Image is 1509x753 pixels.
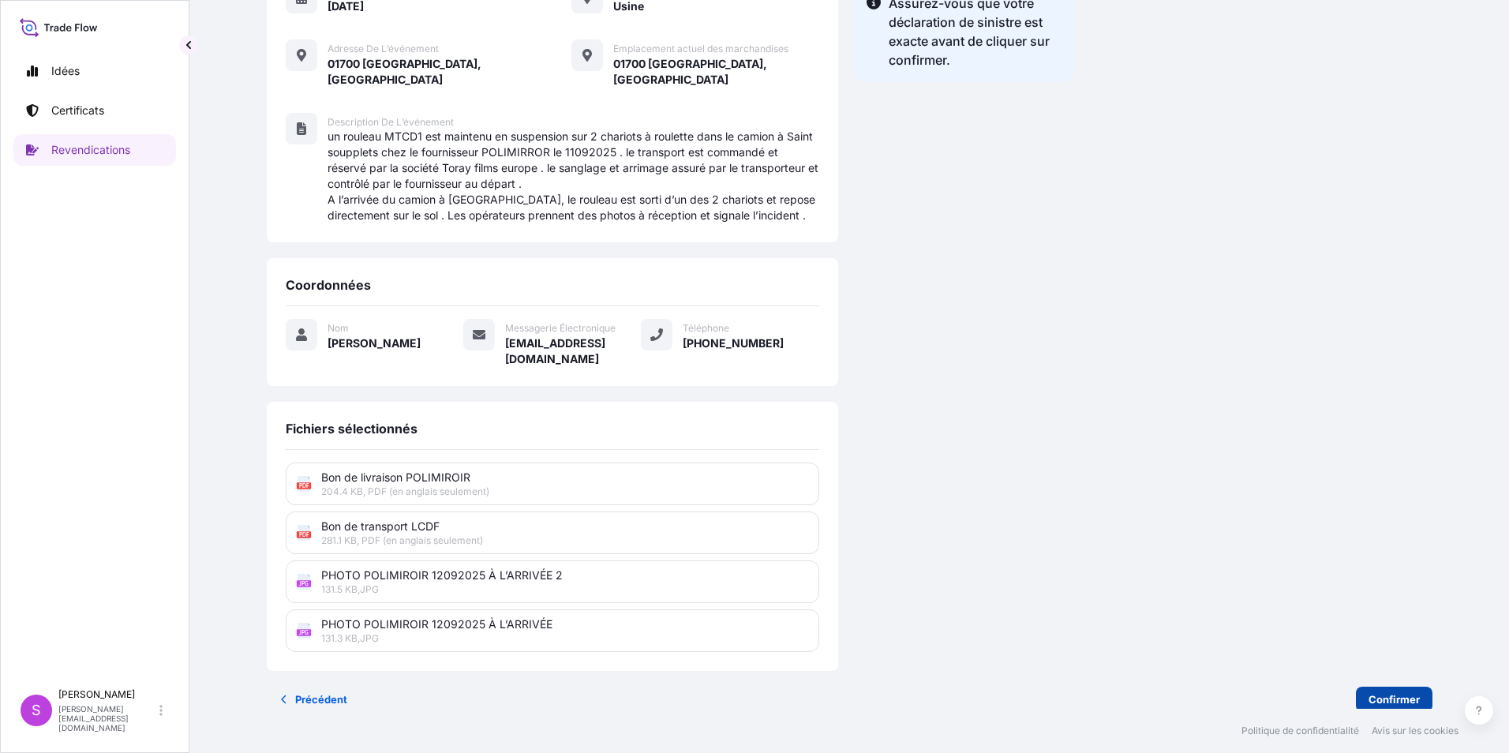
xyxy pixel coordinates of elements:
span: PHOTO POLIMIROIR 12092025 À L’ARRIVÉE 2 [321,568,809,583]
span: Description de l’événement [328,116,454,129]
text: JPG [299,581,309,586]
text: PDF [298,532,309,538]
button: Précédent [267,687,360,712]
span: Bon de transport LCDF [321,519,809,534]
span: un rouleau MTCD1 est maintenu en suspension sur 2 chariots à roulette dans le camion à Saint soup... [328,129,819,223]
span: Téléphone [683,322,729,335]
a: Politique de confidentialité [1241,725,1359,737]
span: Adresse de l’événement [328,43,439,55]
span: Messagerie électronique [505,322,616,335]
a: Revendications [13,134,176,166]
span: Fichiers sélectionnés [286,421,418,436]
a: Idées [13,55,176,87]
p: [PERSON_NAME] [58,688,156,701]
span: [PERSON_NAME] [328,335,421,351]
span: 131.3 KB , JPG [321,632,809,645]
span: Emplacement actuel des marchandises [613,43,788,55]
span: 01700 [GEOGRAPHIC_DATA], [GEOGRAPHIC_DATA] [613,56,819,88]
a: Avis sur les cookies [1372,725,1458,737]
p: [PERSON_NAME][EMAIL_ADDRESS][DOMAIN_NAME] [58,704,156,732]
a: Certificats [13,95,176,126]
p: Certificats [51,103,104,118]
span: 01700 [GEOGRAPHIC_DATA], [GEOGRAPHIC_DATA] [328,56,534,88]
text: JPG [299,630,309,635]
span: S [32,702,41,718]
span: 204.4 KB, PDF (en anglais seulement) [321,485,809,498]
text: PDF [298,483,309,489]
p: Confirmer [1369,691,1420,707]
span: Bon de livraison POLIMIROIR [321,470,809,485]
span: [EMAIL_ADDRESS][DOMAIN_NAME] [505,335,641,367]
span: Coordonnées [286,277,371,293]
button: Confirmer [1356,687,1432,712]
span: PHOTO POLIMIROIR 12092025 À L’ARRIVÉE [321,616,809,632]
span: Nom [328,322,349,335]
span: 281.1 KB, PDF (en anglais seulement) [321,534,809,547]
p: Revendications [51,142,130,158]
p: Idées [51,63,80,79]
span: [PHONE_NUMBER] [683,335,784,351]
p: Précédent [295,691,347,707]
span: 131.5 KB , JPG [321,583,809,596]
